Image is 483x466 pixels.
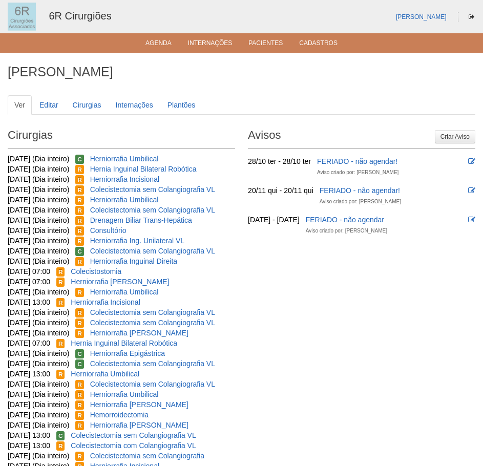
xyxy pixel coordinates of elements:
span: Reservada [75,206,84,215]
a: FERIADO - não agendar! [320,186,400,195]
span: [DATE] (Dia inteiro) [8,257,69,265]
span: Confirmada [75,359,84,369]
i: Editar [468,158,475,165]
span: [DATE] (Dia inteiro) [8,329,69,337]
a: Colecistectomia sem Colangiografia VL [90,319,215,327]
a: Herniorrafia Inguinal Direita [90,257,177,265]
a: Herniorrafia Umbilical [90,196,159,204]
span: Confirmada [75,155,84,164]
span: [DATE] (Dia inteiro) [8,400,69,409]
a: Colecistectomia sem Colangiografia VL [71,431,196,439]
span: [DATE] 13:00 [8,431,50,439]
h2: Avisos [248,125,475,149]
span: Reservada [75,319,84,328]
span: Reservada [75,329,84,338]
span: Reservada [75,288,84,297]
a: Hernia Inguinal Bilateral Robótica [90,165,197,173]
span: Reservada [56,370,65,379]
a: Herniorrafia Umbilical [90,390,159,398]
span: [DATE] (Dia inteiro) [8,319,69,327]
span: Reservada [75,196,84,205]
a: Colecistectomia sem Colangiografia VL [90,308,215,316]
a: Ver [8,95,32,115]
span: [DATE] (Dia inteiro) [8,226,69,235]
h2: Cirurgias [8,125,235,149]
span: [DATE] (Dia inteiro) [8,411,69,419]
div: [DATE] - [DATE] [248,215,300,225]
a: Herniorrafia Umbilical [90,155,159,163]
a: Herniorrafia Incisional [71,298,140,306]
a: Colecistectomia sem Colangiografia VL [90,380,215,388]
a: Criar Aviso [435,130,475,143]
span: Reservada [56,298,65,307]
span: [DATE] (Dia inteiro) [8,349,69,357]
a: Colecistectomia sem Colangiografia [90,452,204,460]
i: Editar [468,187,475,194]
span: [DATE] 07:00 [8,267,50,276]
span: [DATE] (Dia inteiro) [8,165,69,173]
span: Reservada [75,185,84,195]
span: Reservada [75,390,84,399]
div: Aviso criado por: [PERSON_NAME] [306,226,387,236]
span: Reservada [75,226,84,236]
a: Herniorrafia [PERSON_NAME] [71,278,169,286]
span: Confirmada [75,247,84,256]
div: Aviso criado por: [PERSON_NAME] [320,197,401,207]
span: [DATE] 13:00 [8,370,50,378]
a: Herniorrafia [PERSON_NAME] [90,400,188,409]
a: Pacientes [248,39,283,50]
span: [DATE] (Dia inteiro) [8,288,69,296]
a: Plantões [161,95,202,115]
div: 28/10 ter - 28/10 ter [248,156,311,166]
a: Herniorrafia Ing. Unilateral VL [90,237,184,245]
span: [DATE] (Dia inteiro) [8,390,69,398]
a: FERIADO - não agendar [306,216,384,224]
a: Editar [33,95,65,115]
a: Herniorrafia [PERSON_NAME] [90,329,188,337]
a: Herniorrafia Incisional [90,175,159,183]
span: [DATE] 07:00 [8,278,50,286]
span: [DATE] (Dia inteiro) [8,380,69,388]
a: Colecistectomia com Colangiografia VL [71,441,196,450]
span: [DATE] (Dia inteiro) [8,237,69,245]
h1: [PERSON_NAME] [8,66,475,78]
div: 20/11 qui - 20/11 qui [248,185,313,196]
span: [DATE] 07:00 [8,339,50,347]
a: 6R Cirurgiões [49,10,111,22]
a: Cadastros [299,39,338,50]
span: [DATE] (Dia inteiro) [8,155,69,163]
i: Editar [468,216,475,223]
span: [DATE] (Dia inteiro) [8,421,69,429]
span: Reservada [56,441,65,451]
a: Consultório [90,226,127,235]
span: Confirmada [56,431,65,440]
span: Reservada [56,267,65,277]
a: Colecistostomia [71,267,121,276]
span: Reservada [75,421,84,430]
a: Agenda [145,39,172,50]
span: [DATE] (Dia inteiro) [8,216,69,224]
span: Reservada [75,400,84,410]
span: [DATE] (Dia inteiro) [8,308,69,316]
a: Herniorrafia [PERSON_NAME] [90,421,188,429]
a: Colecistectomia sem Colangiografia VL [90,247,215,255]
span: [DATE] (Dia inteiro) [8,452,69,460]
span: Confirmada [75,349,84,358]
span: Reservada [75,308,84,317]
a: FERIADO - não agendar! [317,157,397,165]
span: [DATE] (Dia inteiro) [8,247,69,255]
a: Hemorroidectomia [90,411,149,419]
a: Herniorrafia Epigástrica [90,349,165,357]
i: Sair [469,14,474,20]
a: [PERSON_NAME] [396,13,447,20]
span: [DATE] (Dia inteiro) [8,206,69,214]
span: Reservada [75,165,84,174]
span: [DATE] (Dia inteiro) [8,359,69,368]
a: Herniorrafia Umbilical [90,288,159,296]
span: Reservada [56,278,65,287]
span: [DATE] 13:00 [8,441,50,450]
span: Reservada [75,452,84,461]
a: Hernia Inguinal Bilateral Robótica [71,339,177,347]
span: Reservada [75,380,84,389]
span: [DATE] (Dia inteiro) [8,196,69,204]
